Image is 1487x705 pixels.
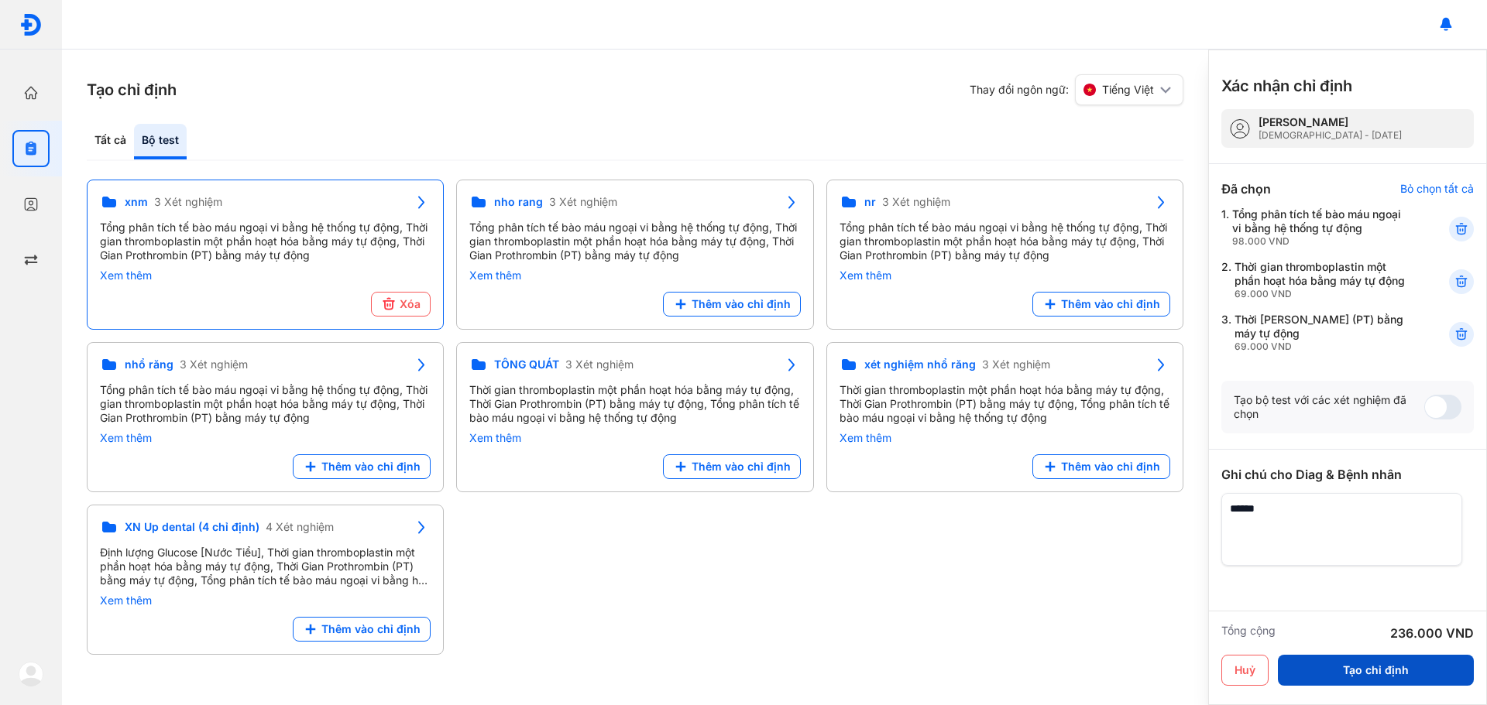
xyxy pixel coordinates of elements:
div: Định lượng Glucose [Nước Tiểu], Thời gian thromboplastin một phần hoạt hóa bằng máy tự động, Thời... [100,546,431,587]
div: Tổng phân tích tế bào máu ngoại vi bằng hệ thống tự động, Thời gian thromboplastin một phần hoạt ... [469,221,800,262]
span: 3 Xét nghiệm [882,195,950,209]
span: 3 Xét nghiệm [180,358,248,371]
div: Xem thêm [100,431,431,445]
div: Thay đổi ngôn ngữ: [970,74,1183,105]
h3: Xác nhận chỉ định [1221,75,1352,97]
div: 3. [1221,313,1411,353]
div: Xem thêm [469,431,800,445]
img: logo [19,13,43,36]
button: Thêm vào chỉ định [663,292,801,317]
span: xnm [125,195,148,209]
div: Thời [PERSON_NAME] (PT) bằng máy tự động [1235,313,1411,353]
span: nhổ răng [125,358,173,371]
div: Bộ test [134,124,187,159]
button: Huỷ [1221,655,1269,686]
h3: Tạo chỉ định [87,79,177,101]
span: nho rang [494,195,543,209]
div: Xem thêm [840,269,1170,282]
span: 3 Xét nghiệm [549,195,617,209]
span: Thêm vào chỉ định [1061,297,1160,311]
span: 3 Xét nghiệm [154,195,222,209]
div: 2. [1221,260,1411,300]
span: Thêm vào chỉ định [692,460,791,474]
div: Tổng phân tích tế bào máu ngoại vi bằng hệ thống tự động, Thời gian thromboplastin một phần hoạt ... [100,383,431,425]
button: Thêm vào chỉ định [1032,454,1170,479]
button: Thêm vào chỉ định [293,454,431,479]
span: nr [864,195,876,209]
div: Thời gian thromboplastin một phần hoạt hóa bằng máy tự động, Thời Gian Prothrombin (PT) bằng máy ... [469,383,800,425]
div: Xem thêm [100,269,431,282]
span: Tiếng Việt [1102,83,1154,97]
span: TỔNG QUÁT [494,358,559,371]
div: 69.000 VND [1235,288,1411,300]
div: Xem thêm [469,269,800,282]
div: Tổng cộng [1221,624,1276,642]
div: Tổng phân tích tế bào máu ngoại vi bằng hệ thống tự động [1232,207,1411,248]
div: [PERSON_NAME] [1259,115,1402,129]
div: Thời gian thromboplastin một phần hoạt hóa bằng máy tự động, Thời Gian Prothrombin (PT) bằng máy ... [840,383,1170,425]
span: Thêm vào chỉ định [1061,460,1160,474]
button: Thêm vào chỉ định [293,617,431,642]
span: Thêm vào chỉ định [321,622,421,636]
button: Thêm vào chỉ định [1032,292,1170,317]
span: 4 Xét nghiệm [266,520,334,534]
div: Xem thêm [840,431,1170,445]
img: logo [19,662,43,686]
div: Bỏ chọn tất cả [1400,182,1474,196]
div: 98.000 VND [1232,235,1411,248]
div: Tổng phân tích tế bào máu ngoại vi bằng hệ thống tự động, Thời gian thromboplastin một phần hoạt ... [100,221,431,262]
div: Đã chọn [1221,180,1271,198]
span: Thêm vào chỉ định [321,460,421,474]
button: Thêm vào chỉ định [663,454,801,479]
div: 1. [1221,207,1411,248]
span: 3 Xét nghiệm [982,358,1050,371]
div: [DEMOGRAPHIC_DATA] - [DATE] [1259,129,1402,142]
span: xét nghiệm nhổ răng [864,358,976,371]
span: Xóa [400,297,421,311]
button: Xóa [371,292,431,317]
div: Thời gian thromboplastin một phần hoạt hóa bằng máy tự động [1235,260,1411,300]
div: Xem thêm [100,594,431,607]
div: Tạo bộ test với các xét nghiệm đã chọn [1234,393,1424,421]
button: Tạo chỉ định [1278,655,1474,686]
div: Tổng phân tích tế bào máu ngoại vi bằng hệ thống tự động, Thời gian thromboplastin một phần hoạt ... [840,221,1170,262]
span: XN Up dental (4 chỉ định) [125,520,259,534]
span: 3 Xét nghiệm [565,358,634,371]
div: Ghi chú cho Diag & Bệnh nhân [1221,465,1474,484]
span: Thêm vào chỉ định [692,297,791,311]
div: Tất cả [87,124,134,159]
div: 69.000 VND [1235,341,1411,353]
div: 236.000 VND [1390,624,1474,642]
